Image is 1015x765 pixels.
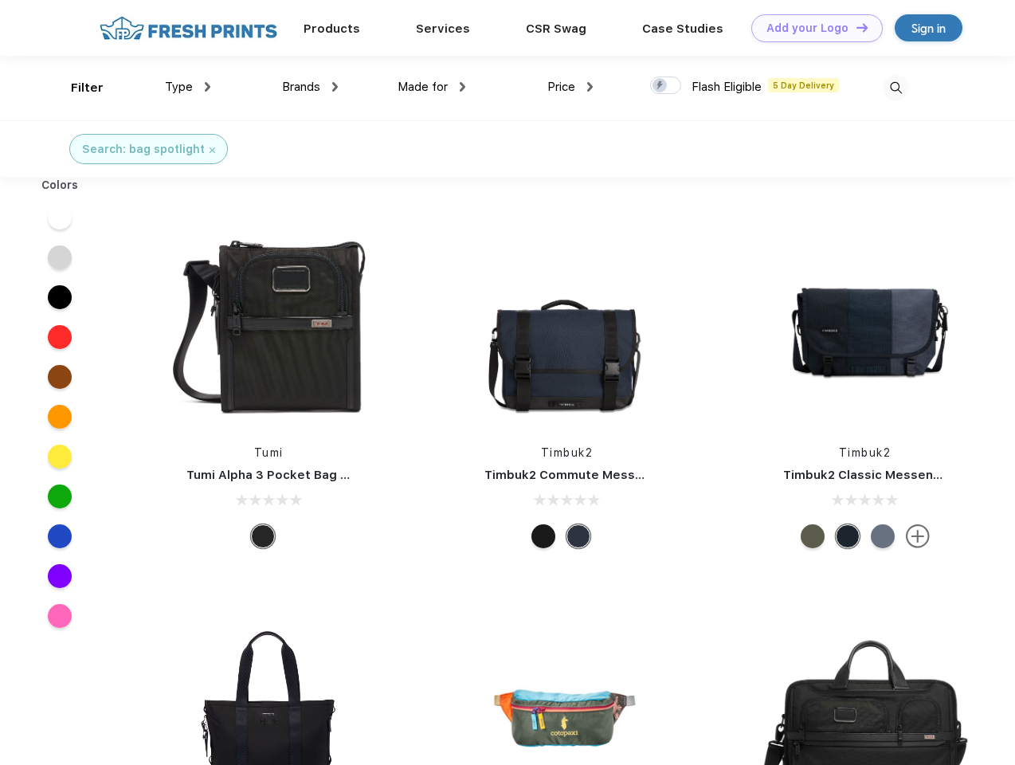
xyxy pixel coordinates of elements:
div: Black [251,524,275,548]
a: Timbuk2 [839,446,892,459]
a: Timbuk2 Classic Messenger Bag [783,468,981,482]
a: Timbuk2 Commute Messenger Bag [484,468,698,482]
div: Eco Black [531,524,555,548]
img: func=resize&h=266 [163,217,374,429]
img: fo%20logo%202.webp [95,14,282,42]
div: Eco Monsoon [836,524,860,548]
img: dropdown.png [460,82,465,92]
img: DT [856,23,868,32]
span: Type [165,80,193,94]
a: Products [304,22,360,36]
a: Sign in [895,14,962,41]
a: Tumi Alpha 3 Pocket Bag Small [186,468,373,482]
span: 5 Day Delivery [768,78,839,92]
img: dropdown.png [332,82,338,92]
div: Filter [71,79,104,97]
a: Timbuk2 [541,446,594,459]
img: more.svg [906,524,930,548]
img: filter_cancel.svg [210,147,215,153]
img: func=resize&h=266 [759,217,971,429]
img: dropdown.png [587,82,593,92]
img: dropdown.png [205,82,210,92]
div: Eco Nautical [566,524,590,548]
span: Flash Eligible [692,80,762,94]
span: Brands [282,80,320,94]
div: Eco Army [801,524,825,548]
div: Colors [29,177,91,194]
div: Add your Logo [766,22,848,35]
div: Search: bag spotlight [82,141,205,158]
img: func=resize&h=266 [460,217,672,429]
span: Made for [398,80,448,94]
div: Sign in [911,19,946,37]
div: Eco Lightbeam [871,524,895,548]
span: Price [547,80,575,94]
a: Tumi [254,446,284,459]
img: desktop_search.svg [883,75,909,101]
